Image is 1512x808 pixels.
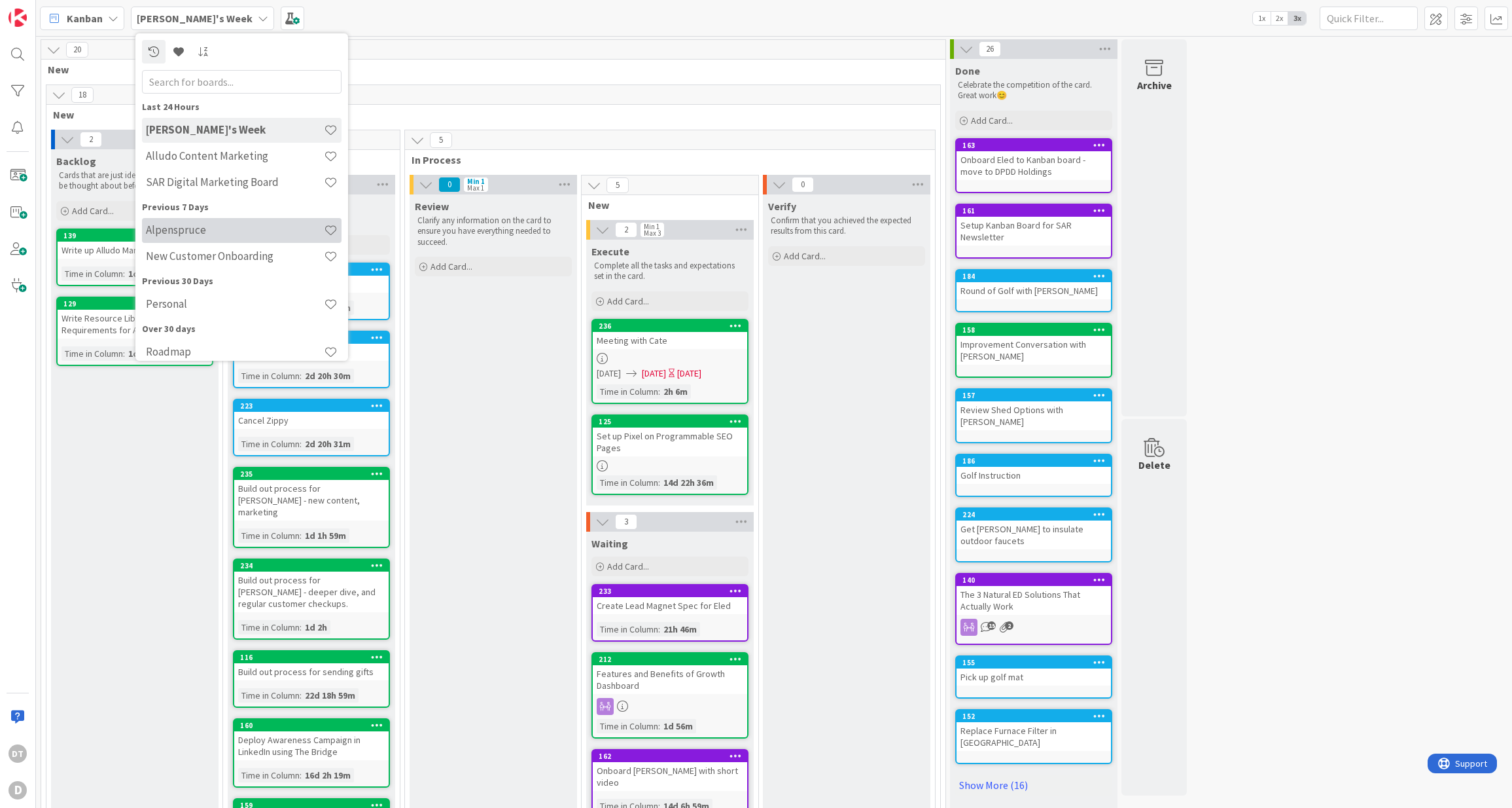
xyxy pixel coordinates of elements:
div: 140The 3 Natural ED Solutions That Actually Work [957,574,1111,615]
div: Time in Column [597,384,658,399]
input: Search for boards... [142,70,342,94]
div: D [9,781,27,799]
div: Improvement Conversation with [PERSON_NAME] [957,336,1111,365]
span: Done [955,64,980,77]
div: 186 [957,455,1111,467]
span: 2 [80,132,102,147]
div: Build out process for [PERSON_NAME] - deeper dive, and regular customer checkups. [234,572,389,612]
div: 223 [240,401,389,411]
input: Quick Filter... [1320,7,1418,30]
div: 184Round of Golf with [PERSON_NAME] [957,270,1111,299]
div: Golf Instruction [957,467,1111,484]
div: 152 [962,712,1111,721]
div: Build out process for sending gifts [234,663,389,680]
div: Time in Column [62,346,123,361]
div: 158 [957,324,1111,336]
div: Min 1 [644,223,659,230]
div: Onboard [PERSON_NAME] with short video [593,762,747,791]
div: 234Build out process for [PERSON_NAME] - deeper dive, and regular customer checkups. [234,560,389,612]
p: Confirm that you achieved the expected results from this card. [771,215,923,237]
div: 22d 18h 59m [302,688,359,703]
div: 155 [957,657,1111,669]
div: 162 [593,750,747,762]
div: Time in Column [238,620,300,634]
span: 26 [979,41,1001,57]
div: 140 [957,574,1111,586]
div: 212 [593,653,747,665]
div: Min 1 [467,178,485,185]
span: In Process [412,153,919,166]
div: 212Features and Benefits of Growth Dashboard [593,653,747,694]
span: : [658,622,660,636]
div: 163Onboard Eled to Kanban board - move to DPDD Holdings [957,139,1111,180]
div: 1d 1h 51m [125,346,173,361]
div: Time in Column [597,622,658,636]
div: 129 [58,298,212,310]
span: : [300,369,302,383]
div: Cancel Zippy [234,412,389,429]
span: 15 [987,621,996,630]
span: Add Card... [72,205,114,217]
span: Add Card... [971,115,1013,126]
div: 152 [957,710,1111,722]
h4: SAR Digital Marketing Board [146,175,324,189]
div: 116 [240,653,389,662]
div: 139 [63,231,212,240]
div: Max 1 [467,185,484,191]
div: 235 [240,469,389,479]
span: 5 [430,132,452,148]
div: 2d 20h 31m [302,437,354,451]
div: 157 [962,391,1111,400]
span: : [123,266,125,281]
span: [DATE] [597,367,621,380]
span: : [658,475,660,490]
div: 1d 1h 48m [125,266,173,281]
div: 235Build out process for [PERSON_NAME] - new content, marketing [234,468,389,521]
div: 234 [240,561,389,570]
div: Time in Column [238,768,300,782]
span: Waiting [591,537,628,550]
div: Features and Benefits of Growth Dashboard [593,665,747,694]
div: 233 [593,585,747,597]
h4: Roadmap [146,345,324,358]
div: 157Review Shed Options with [PERSON_NAME] [957,390,1111,430]
div: 155 [962,658,1111,667]
div: 236Meeting with Cate [593,320,747,349]
span: Add Card... [607,560,649,572]
div: The 3 Natural ED Solutions That Actually Work [957,586,1111,615]
span: 3x [1288,12,1306,25]
div: Time in Column [238,437,300,451]
div: 235 [234,468,389,480]
div: Time in Column [238,369,300,383]
span: [DATE] [642,367,666,380]
div: 2h 6m [660,384,691,399]
img: Visit kanbanzone.com [9,9,27,27]
div: Build out process for [PERSON_NAME] - new content, marketing [234,480,389,521]
span: 18 [71,87,94,103]
div: 125 [599,417,747,426]
div: 161 [957,205,1111,217]
span: : [658,384,660,399]
div: Previous 7 Days [142,200,342,214]
span: 1x [1253,12,1271,25]
div: Deploy Awareness Campaign in LinkedIn using The Bridge [234,731,389,760]
div: 2d 20h 30m [302,369,354,383]
h4: [PERSON_NAME]'s Week [146,123,324,136]
span: New [53,108,924,121]
div: Time in Column [597,719,658,733]
div: Time in Column [62,266,123,281]
div: Archive [1137,77,1172,93]
p: Celebrate the competition of the card. Great work [958,80,1110,101]
div: 160 [240,721,389,730]
div: 162Onboard [PERSON_NAME] with short video [593,750,747,791]
span: 3 [615,514,637,530]
div: 212 [599,655,747,664]
div: 157 [957,390,1111,401]
span: 2x [1271,12,1288,25]
h4: Alludo Content Marketing [146,149,324,162]
span: : [300,437,302,451]
div: 186 [962,456,1111,466]
div: 116 [234,652,389,663]
div: 1d 1h 59m [302,528,349,543]
div: 184 [957,270,1111,282]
